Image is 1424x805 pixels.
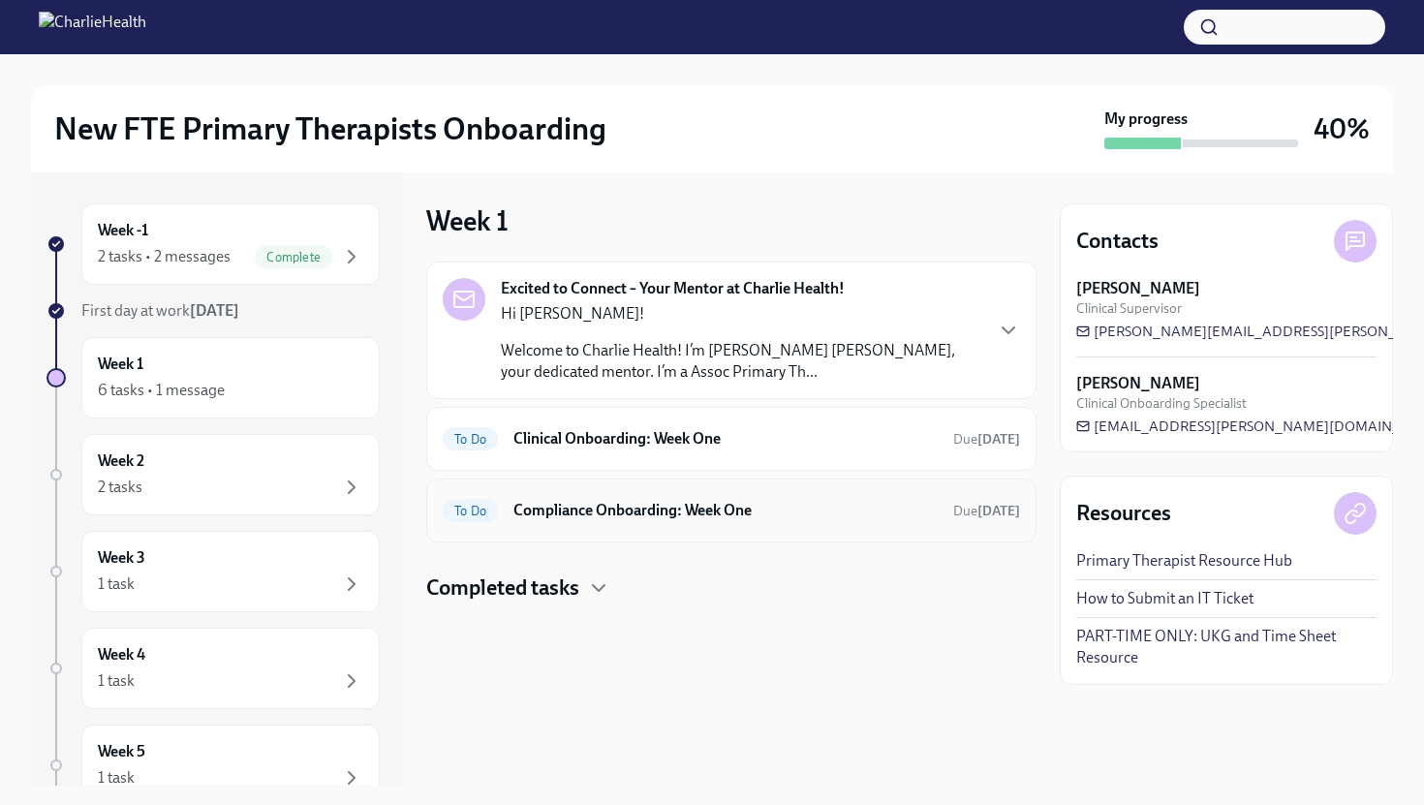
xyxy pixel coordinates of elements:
strong: [DATE] [190,301,239,320]
span: Clinical Onboarding Specialist [1076,394,1247,413]
span: To Do [443,432,498,447]
h4: Contacts [1076,227,1159,256]
h6: Week 5 [98,741,145,762]
a: Week 22 tasks [46,434,380,515]
a: Week 41 task [46,628,380,709]
strong: [DATE] [977,503,1020,519]
div: 1 task [98,767,135,789]
span: To Do [443,504,498,518]
h3: Week 1 [426,203,509,238]
strong: [PERSON_NAME] [1076,278,1200,299]
a: To DoClinical Onboarding: Week OneDue[DATE] [443,423,1020,454]
h2: New FTE Primary Therapists Onboarding [54,109,606,148]
a: How to Submit an IT Ticket [1076,588,1254,609]
span: Complete [255,250,332,264]
h6: Week 1 [98,354,143,375]
strong: Excited to Connect – Your Mentor at Charlie Health! [501,278,845,299]
strong: [DATE] [977,431,1020,448]
h6: Week 4 [98,644,145,666]
span: First day at work [81,301,239,320]
a: Week 16 tasks • 1 message [46,337,380,418]
h4: Resources [1076,499,1171,528]
h6: Clinical Onboarding: Week One [513,428,938,449]
div: 2 tasks [98,477,142,498]
div: 2 tasks • 2 messages [98,246,231,267]
strong: My progress [1104,108,1188,130]
h4: Completed tasks [426,573,579,603]
h6: Compliance Onboarding: Week One [513,500,938,521]
span: Clinical Supervisor [1076,299,1182,318]
p: Welcome to Charlie Health! I’m [PERSON_NAME] [PERSON_NAME], your dedicated mentor. I’m a Assoc Pr... [501,340,981,383]
span: September 14th, 2025 07:00 [953,502,1020,520]
span: Due [953,431,1020,448]
strong: [PERSON_NAME] [1076,373,1200,394]
span: September 14th, 2025 07:00 [953,430,1020,449]
a: To DoCompliance Onboarding: Week OneDue[DATE] [443,495,1020,526]
div: 1 task [98,573,135,595]
img: CharlieHealth [39,12,146,43]
div: 6 tasks • 1 message [98,380,225,401]
h6: Week 2 [98,450,144,472]
h3: 40% [1314,111,1370,146]
h6: Week 3 [98,547,145,569]
p: Hi [PERSON_NAME]! [501,303,981,325]
a: First day at work[DATE] [46,300,380,322]
span: Due [953,503,1020,519]
div: Completed tasks [426,573,1037,603]
a: Week -12 tasks • 2 messagesComplete [46,203,380,285]
h6: Week -1 [98,220,148,241]
a: Week 31 task [46,531,380,612]
a: Primary Therapist Resource Hub [1076,550,1292,572]
a: PART-TIME ONLY: UKG and Time Sheet Resource [1076,626,1377,668]
div: 1 task [98,670,135,692]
